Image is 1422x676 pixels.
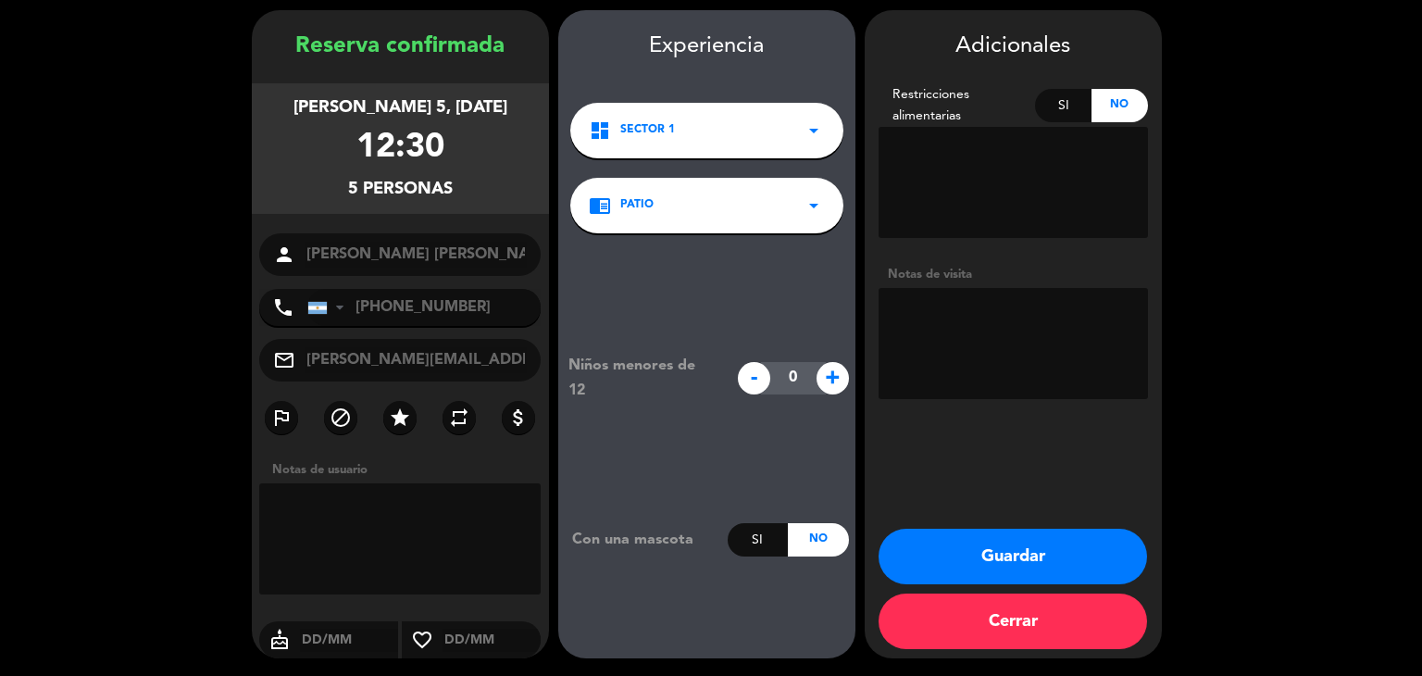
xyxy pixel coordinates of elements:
[879,529,1147,584] button: Guardar
[270,407,293,429] i: outlined_flag
[293,94,507,121] div: [PERSON_NAME] 5, [DATE]
[620,196,654,215] span: PATIO
[728,523,788,557] div: Si
[443,629,542,652] input: DD/MM
[259,629,300,651] i: cake
[817,362,849,394] span: +
[879,594,1147,649] button: Cerrar
[330,407,352,429] i: block
[252,29,549,65] div: Reserva confirmada
[348,176,453,203] div: 5 personas
[788,523,848,557] div: No
[300,629,399,652] input: DD/MM
[263,460,549,480] div: Notas de usuario
[803,194,825,217] i: arrow_drop_down
[356,121,444,176] div: 12:30
[879,84,1036,127] div: Restricciones alimentarias
[558,528,728,552] div: Con una mascota
[389,407,411,429] i: star
[620,121,675,140] span: SECTOR 1
[879,29,1148,65] div: Adicionales
[273,244,295,266] i: person
[402,629,443,651] i: favorite_border
[589,194,611,217] i: chrome_reader_mode
[507,407,530,429] i: attach_money
[558,29,855,65] div: Experiencia
[272,296,294,319] i: phone
[555,354,728,402] div: Niños menores de 12
[738,362,770,394] span: -
[879,265,1148,284] div: Notas de visita
[1091,89,1148,122] div: No
[589,119,611,142] i: dashboard
[273,349,295,371] i: mail_outline
[308,290,351,325] div: Argentina: +54
[803,119,825,142] i: arrow_drop_down
[448,407,470,429] i: repeat
[1035,89,1091,122] div: Si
